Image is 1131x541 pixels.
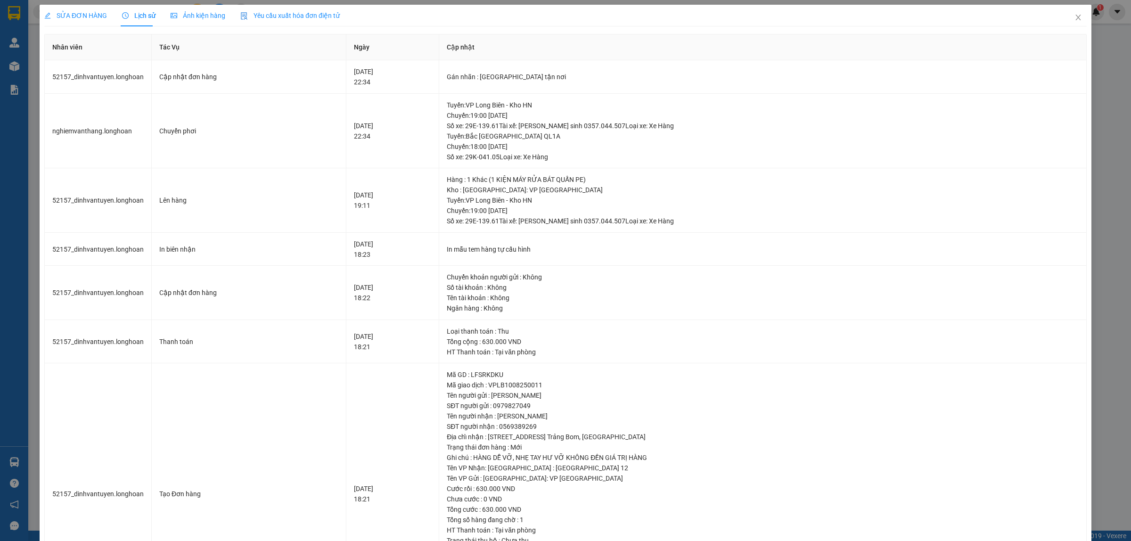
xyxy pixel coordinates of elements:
[447,473,1079,484] div: Tên VP Gửi : [GEOGRAPHIC_DATA]: VP [GEOGRAPHIC_DATA]
[447,347,1079,357] div: HT Thanh toán : Tại văn phòng
[159,244,338,254] div: In biên nhận
[447,411,1079,421] div: Tên người nhận : [PERSON_NAME]
[45,320,152,364] td: 52157_dinhvantuyen.longhoan
[44,12,107,19] span: SỬA ĐƠN HÀNG
[447,484,1079,494] div: Cước rồi : 630.000 VND
[447,282,1079,293] div: Số tài khoản : Không
[346,34,439,60] th: Ngày
[354,484,431,504] div: [DATE] 18:21
[354,190,431,211] div: [DATE] 19:11
[447,272,1079,282] div: Chuyển khoản người gửi : Không
[45,266,152,320] td: 52157_dinhvantuyen.longhoan
[447,504,1079,515] div: Tổng cước : 630.000 VND
[447,525,1079,535] div: HT Thanh toán : Tại văn phòng
[159,489,338,499] div: Tạo Đơn hàng
[4,20,72,37] span: [PHONE_NUMBER]
[447,293,1079,303] div: Tên tài khoản : Không
[447,463,1079,473] div: Tên VP Nhận: [GEOGRAPHIC_DATA] : [GEOGRAPHIC_DATA] 12
[159,72,338,82] div: Cập nhật đơn hàng
[447,494,1079,504] div: Chưa cước : 0 VND
[447,244,1079,254] div: In mẫu tem hàng tự cấu hình
[447,174,1079,185] div: Hàng : 1 Khác (1 KIỆN MÁY RỬA BÁT QUẤN PE)
[82,20,173,37] span: CÔNG TY TNHH CHUYỂN PHÁT NHANH BẢO AN
[447,390,1079,401] div: Tên người gửi : [PERSON_NAME]
[447,421,1079,432] div: SĐT người nhận : 0569389269
[447,185,1079,195] div: Kho : [GEOGRAPHIC_DATA]: VP [GEOGRAPHIC_DATA]
[447,326,1079,336] div: Loại thanh toán : Thu
[447,380,1079,390] div: Mã giao dịch : VPLB1008250011
[447,432,1079,442] div: Địa chỉ nhận : [STREET_ADDRESS] Trảng Bom, [GEOGRAPHIC_DATA]
[1074,14,1082,21] span: close
[171,12,225,19] span: Ảnh kiện hàng
[4,50,143,63] span: Mã đơn: VPLB1308250003
[45,34,152,60] th: Nhân viên
[45,233,152,266] td: 52157_dinhvantuyen.longhoan
[45,94,152,169] td: nghiemvanthang.longhoan
[447,336,1079,347] div: Tổng cộng : 630.000 VND
[354,239,431,260] div: [DATE] 18:23
[171,12,177,19] span: picture
[354,66,431,87] div: [DATE] 22:34
[159,287,338,298] div: Cập nhật đơn hàng
[122,12,156,19] span: Lịch sử
[354,331,431,352] div: [DATE] 18:21
[122,12,129,19] span: clock-circle
[240,12,340,19] span: Yêu cầu xuất hóa đơn điện tử
[159,126,338,136] div: Chuyển phơi
[447,369,1079,380] div: Mã GD : LFSRKDKU
[44,12,51,19] span: edit
[240,12,248,20] img: icon
[4,65,59,73] span: 10:03:41 [DATE]
[159,336,338,347] div: Thanh toán
[1065,5,1091,31] button: Close
[447,131,1079,162] div: Tuyến : Bắc [GEOGRAPHIC_DATA] QL1A Chuyến: 18:00 [DATE] Số xe: 29K-041.05 Loại xe: Xe Hàng
[447,452,1079,463] div: Ghi chú : HÀNG DỄ VỠ, NHẸ TAY HƯ VỠ KHÔNG ĐỀN GIÁ TRỊ HÀNG
[45,168,152,233] td: 52157_dinhvantuyen.longhoan
[447,303,1079,313] div: Ngân hàng : Không
[447,442,1079,452] div: Trạng thái đơn hàng : Mới
[447,515,1079,525] div: Tổng số hàng đang chờ : 1
[45,60,152,94] td: 52157_dinhvantuyen.longhoan
[26,20,50,28] strong: CSKH:
[447,401,1079,411] div: SĐT người gửi : 0979827049
[152,34,346,60] th: Tác Vụ
[354,282,431,303] div: [DATE] 18:22
[159,195,338,205] div: Lên hàng
[354,121,431,141] div: [DATE] 22:34
[439,34,1087,60] th: Cập nhật
[63,4,187,17] strong: PHIẾU DÁN LÊN HÀNG
[447,72,1079,82] div: Gán nhãn : [GEOGRAPHIC_DATA] tận nơi
[447,195,1079,226] div: Tuyến : VP Long Biên - Kho HN Chuyến: 19:00 [DATE] Số xe: 29E-139.61 Tài xế: [PERSON_NAME] sinh 0...
[447,100,1079,131] div: Tuyến : VP Long Biên - Kho HN Chuyến: 19:00 [DATE] Số xe: 29E-139.61 Tài xế: [PERSON_NAME] sinh 0...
